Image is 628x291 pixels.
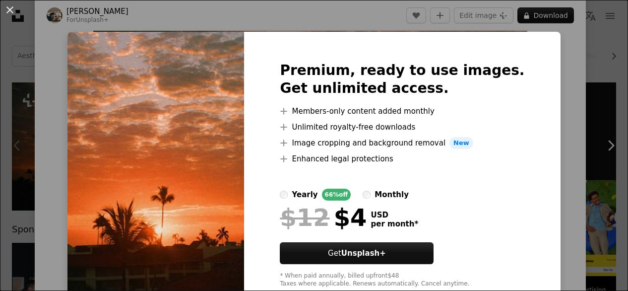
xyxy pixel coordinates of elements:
h2: Premium, ready to use images. Get unlimited access. [280,62,524,97]
span: USD [371,211,418,219]
div: monthly [375,189,409,201]
strong: Unsplash+ [341,249,386,258]
button: GetUnsplash+ [280,242,434,264]
input: yearly66%off [280,191,288,199]
li: Image cropping and background removal [280,137,524,149]
li: Members-only content added monthly [280,105,524,117]
span: $12 [280,205,329,230]
div: * When paid annually, billed upfront $48 Taxes where applicable. Renews automatically. Cancel any... [280,272,524,288]
li: Unlimited royalty-free downloads [280,121,524,133]
div: 66% off [322,189,351,201]
input: monthly [363,191,371,199]
span: per month * [371,219,418,228]
li: Enhanced legal protections [280,153,524,165]
div: yearly [292,189,317,201]
div: $4 [280,205,367,230]
span: New [449,137,473,149]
